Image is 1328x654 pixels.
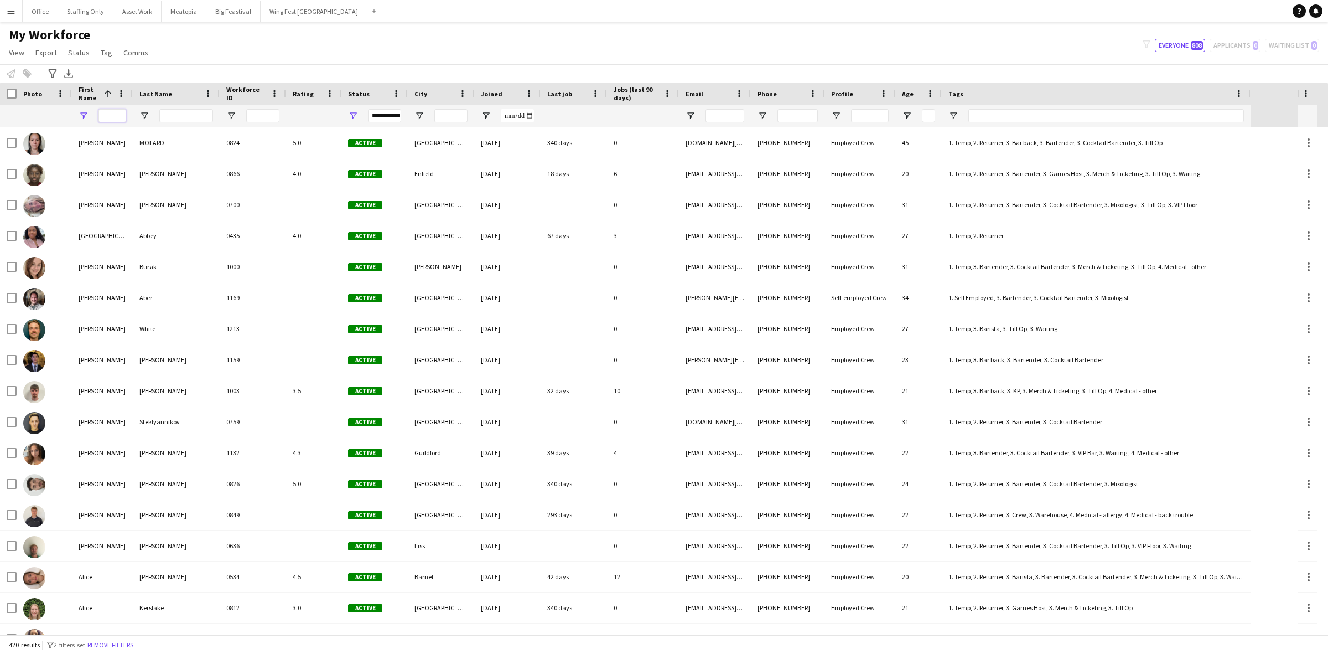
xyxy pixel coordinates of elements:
div: 1. Temp, 3. Barista, 3. Till Op, 3. Waiting [942,313,1251,344]
div: [DATE] [474,220,541,251]
button: Open Filter Menu [348,111,358,121]
input: Phone Filter Input [777,109,818,122]
img: Alfie Walker [23,505,45,527]
span: Active [348,573,382,581]
div: [GEOGRAPHIC_DATA] [408,375,474,406]
div: [PERSON_NAME] [133,468,220,499]
div: 340 days [541,593,607,623]
button: Open Filter Menu [226,111,236,121]
div: 336 days [541,624,607,654]
div: 4.5 [286,562,341,592]
div: Employed Crew [824,531,895,561]
div: [PERSON_NAME] [72,313,133,344]
div: 0 [607,624,679,654]
img: Adeline MOLARD [23,133,45,155]
div: Guildford [408,437,474,468]
img: Algie Lyster-Binns [23,536,45,558]
div: 1. Temp, 2. Returner, 3. Bar back, 3. Bartender, 3. Cocktail Bartender, 3. Till Op [942,127,1251,158]
div: [DATE] [474,344,541,375]
div: [PHONE_NUMBER] [751,437,824,468]
div: [GEOGRAPHIC_DATA] [408,499,474,530]
div: [EMAIL_ADDRESS][DOMAIN_NAME] [679,158,751,189]
img: Aleksandra Burak [23,257,45,279]
div: Employed Crew [824,189,895,220]
span: Active [348,387,382,395]
div: 22 [895,531,942,561]
app-action-btn: Export XLSX [62,67,75,80]
span: Active [348,325,382,333]
span: Active [348,201,382,209]
div: 21 [895,375,942,406]
div: 0 [607,282,679,313]
div: Employed Crew [824,468,895,499]
div: MOLARD [133,127,220,158]
div: 1. Temp, 2. Returner [942,220,1251,251]
span: Active [348,418,382,426]
input: City Filter Input [434,109,468,122]
div: Aber [133,282,220,313]
div: [DATE] [474,282,541,313]
div: Abbey [133,220,220,251]
img: Alexey Steklyannikov [23,412,45,434]
img: Alex Aber [23,288,45,310]
div: [PHONE_NUMBER] [751,468,824,499]
div: 1000 [220,251,286,282]
img: Alice Bowers [23,567,45,589]
div: 20 [895,562,942,592]
a: Tag [96,45,117,60]
button: Open Filter Menu [79,111,89,121]
div: 1169 [220,282,286,313]
div: 0759 [220,406,286,437]
div: [PHONE_NUMBER] [751,562,824,592]
div: Steklyannikov [133,406,220,437]
span: Last job [547,90,572,98]
div: Liss [408,531,474,561]
img: Alex White [23,319,45,341]
div: Burak [133,251,220,282]
div: 0636 [220,531,286,561]
input: Age Filter Input [922,109,935,122]
a: Status [64,45,94,60]
div: 31 [895,189,942,220]
button: Open Filter Menu [139,111,149,121]
div: Employed Crew [824,437,895,468]
div: [DATE] [474,251,541,282]
button: Open Filter Menu [758,111,767,121]
div: [PHONE_NUMBER] [751,344,824,375]
button: Wing Fest [GEOGRAPHIC_DATA] [261,1,367,22]
img: Aida-Marie Kamara [23,164,45,186]
div: 0 [607,251,679,282]
span: Joined [481,90,502,98]
div: 1. Temp, 3. Bar back, 3. KP, 3. Merch & Ticketing, 3. Till Op, 4. Medical - other [942,375,1251,406]
div: [PHONE_NUMBER] [751,531,824,561]
div: 1. Temp, 2. Returner, 3. Games Host, 3. Merch & Ticketing, 3. Till Op [942,593,1251,623]
button: Meatopia [162,1,206,22]
div: 1. Temp, 3. Bar back, 3. Bartender, 3. Cocktail Bartender [942,344,1251,375]
span: Email [686,90,703,98]
div: 0534 [220,562,286,592]
span: Active [348,263,382,271]
button: Open Filter Menu [414,111,424,121]
div: 1. Temp, 2. Returner, 3. Bartender, 3. Cocktail Bartender, 3. Till Op, 3. VIP Floor, 3. Waiting [942,531,1251,561]
span: My Workforce [9,27,90,43]
div: Employed Crew [824,158,895,189]
img: Alfie Andrews [23,474,45,496]
div: [PERSON_NAME][EMAIL_ADDRESS][DOMAIN_NAME] [679,344,751,375]
div: [PERSON_NAME] [133,437,220,468]
span: Last Name [139,90,172,98]
div: 0 [607,593,679,623]
div: [GEOGRAPHIC_DATA] [72,220,133,251]
div: [EMAIL_ADDRESS][DOMAIN_NAME] [679,468,751,499]
span: Active [348,542,382,550]
input: Email Filter Input [705,109,744,122]
span: Tags [948,90,963,98]
img: Alberta Abbey [23,226,45,248]
div: [DATE] [474,437,541,468]
div: 0 [607,127,679,158]
div: Employed Crew [824,251,895,282]
div: [DATE] [474,624,541,654]
div: [GEOGRAPHIC_DATA] [408,127,474,158]
span: Tag [101,48,112,58]
div: 22 [895,499,942,530]
div: [EMAIL_ADDRESS][DOMAIN_NAME] [679,313,751,344]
